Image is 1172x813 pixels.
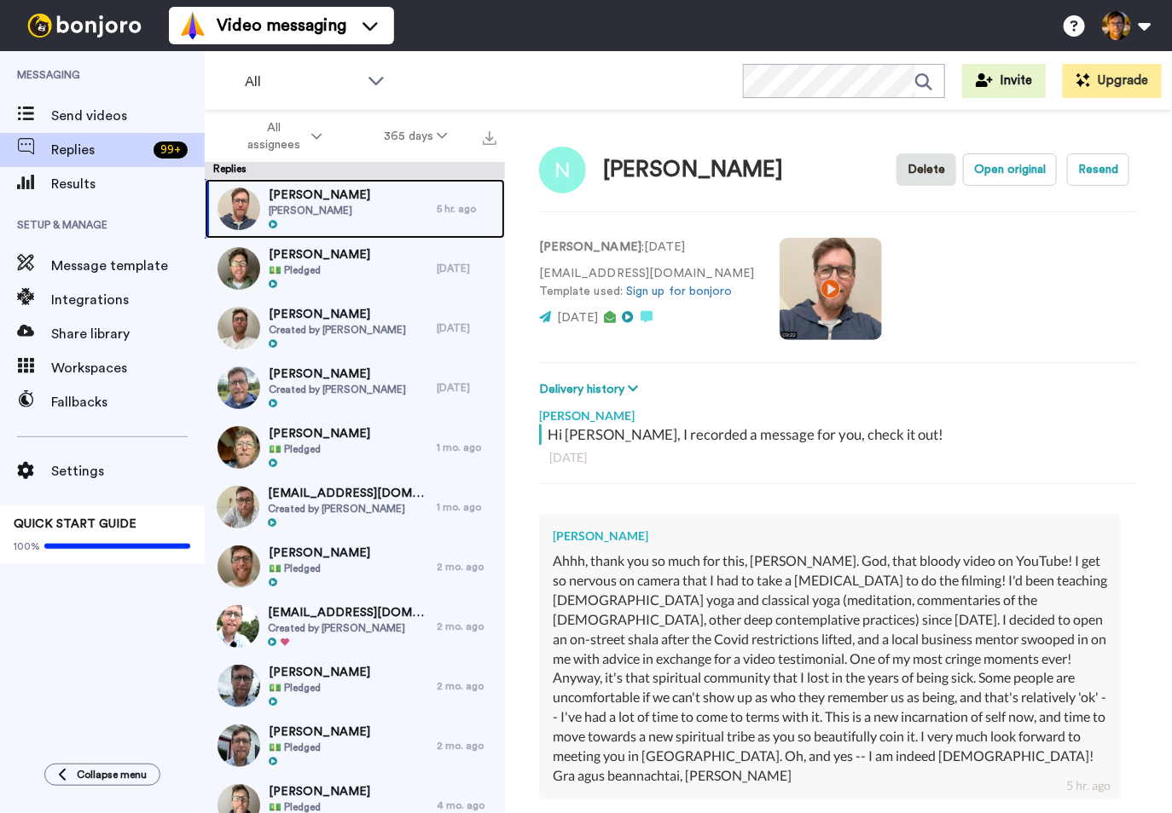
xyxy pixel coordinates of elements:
[437,739,496,752] div: 2 mo. ago
[269,724,370,741] span: [PERSON_NAME]
[268,621,428,635] span: Created by [PERSON_NAME]
[239,119,308,153] span: All assignees
[51,290,205,310] span: Integrations
[478,124,502,149] button: Export all results that match these filters now.
[205,537,505,597] a: [PERSON_NAME]💵 Pledged2 mo. ago
[218,545,260,588] img: 0f1d1a4c-ed7a-475b-88d8-11880e5169a1-thumb.jpg
[269,681,370,695] span: 💵 Pledged
[539,239,754,257] p: : [DATE]
[437,202,496,216] div: 5 hr. ago
[269,425,370,442] span: [PERSON_NAME]
[268,485,428,502] span: [EMAIL_ADDRESS][DOMAIN_NAME]
[218,665,260,707] img: ba00d93d-e381-43b9-9020-7ae767cde6f4-thumb.jpg
[963,153,1057,186] button: Open original
[154,141,188,159] div: 99 +
[205,358,505,418] a: [PERSON_NAME]Created by [PERSON_NAME][DATE]
[269,383,406,396] span: Created by [PERSON_NAME]
[269,741,370,754] span: 💵 Pledged
[205,179,505,239] a: [PERSON_NAME][PERSON_NAME]5 hr. ago
[217,605,259,648] img: 428629f2-f507-44ac-935f-cbea07a1b786-thumb.jpg
[218,426,260,469] img: bf818ac7-aa6a-4a41-8b7f-bcb05d0289a1-thumb.jpg
[539,241,641,253] strong: [PERSON_NAME]
[437,441,496,454] div: 1 mo. ago
[437,262,496,275] div: [DATE]
[483,131,496,145] img: export.svg
[205,477,505,537] a: [EMAIL_ADDRESS][DOMAIN_NAME]Created by [PERSON_NAME]1 mo. ago
[205,716,505,776] a: [PERSON_NAME]💵 Pledged2 mo. ago
[437,321,496,335] div: [DATE]
[269,187,370,204] span: [PERSON_NAME]
[437,799,496,812] div: 4 mo. ago
[962,64,1046,98] button: Invite
[553,528,1107,545] div: [PERSON_NAME]
[51,324,205,344] span: Share library
[51,174,205,194] span: Results
[1067,153,1129,186] button: Resend
[539,265,754,301] p: [EMAIL_ADDRESS][DOMAIN_NAME] Template used:
[218,307,260,349] img: eb77f426-2164-45a9-af32-5cad263870fb-thumb.jpg
[437,679,496,693] div: 2 mo. ago
[269,366,406,383] span: [PERSON_NAME]
[14,518,136,530] span: QUICK START GUIDE
[205,239,505,298] a: [PERSON_NAME]💵 Pledged[DATE]
[268,604,428,621] span: [EMAIL_ADDRESS][DOMAIN_NAME]
[217,486,259,528] img: f9161661-5236-4a7d-85a5-975296729a6e-thumb.jpg
[269,204,370,217] span: [PERSON_NAME]
[553,551,1107,785] div: Ahhh, thank you so much for this, [PERSON_NAME]. God, that bloody video on YouTube! I get so nerv...
[14,539,40,553] span: 100%
[218,724,260,767] img: 2d0f6978-b58a-484f-9c8d-edbf4a595743-thumb.jpg
[1066,777,1111,794] div: 5 hr. ago
[205,418,505,477] a: [PERSON_NAME]💵 Pledged1 mo. ago
[539,147,586,193] img: Image of Nicole
[548,424,1134,445] div: Hi [PERSON_NAME], I recorded a message for you, check it out!
[539,399,1138,424] div: [PERSON_NAME]
[437,381,496,395] div: [DATE]
[437,620,496,633] div: 2 mo. ago
[896,153,956,186] button: Delete
[20,14,148,37] img: bj-logo-header-white.svg
[353,121,479,152] button: 365 days
[269,306,406,323] span: [PERSON_NAME]
[269,263,370,277] span: 💵 Pledged
[77,768,147,781] span: Collapse menu
[539,380,643,399] button: Delivery history
[179,12,206,39] img: vm-color.svg
[549,449,1128,466] div: [DATE]
[51,256,205,276] span: Message template
[218,247,260,290] img: dac60c20-248a-4e6e-a121-34000977a62d-thumb.jpg
[51,358,205,378] span: Workspaces
[205,656,505,716] a: [PERSON_NAME]💵 Pledged2 mo. ago
[51,392,205,412] span: Fallbacks
[269,323,406,337] span: Created by [PERSON_NAME]
[603,158,784,182] div: [PERSON_NAME]
[51,106,205,126] span: Send videos
[268,502,428,516] span: Created by [PERSON_NAME]
[269,664,370,681] span: [PERSON_NAME]
[245,72,359,92] span: All
[208,112,353,160] button: All assignees
[44,764,160,786] button: Collapse menu
[51,461,205,481] span: Settings
[557,312,598,324] span: [DATE]
[269,783,370,800] span: [PERSON_NAME]
[205,597,505,656] a: [EMAIL_ADDRESS][DOMAIN_NAME]Created by [PERSON_NAME]2 mo. ago
[1063,64,1162,98] button: Upgrade
[217,14,346,37] span: Video messaging
[51,140,147,160] span: Replies
[269,545,370,562] span: [PERSON_NAME]
[205,162,505,179] div: Replies
[437,500,496,514] div: 1 mo. ago
[626,285,733,297] a: Sign up for bonjoro
[269,442,370,456] span: 💵 Pledged
[205,298,505,358] a: [PERSON_NAME]Created by [PERSON_NAME][DATE]
[269,246,370,263] span: [PERSON_NAME]
[218,187,260,230] img: 6c0537b9-115d-4a58-9c07-91abc00fb6ab-thumb.jpg
[218,366,260,409] img: 9131656a-084f-4206-84f3-0d7faf27f161-thumb.jpg
[269,562,370,575] span: 💵 Pledged
[437,560,496,574] div: 2 mo. ago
